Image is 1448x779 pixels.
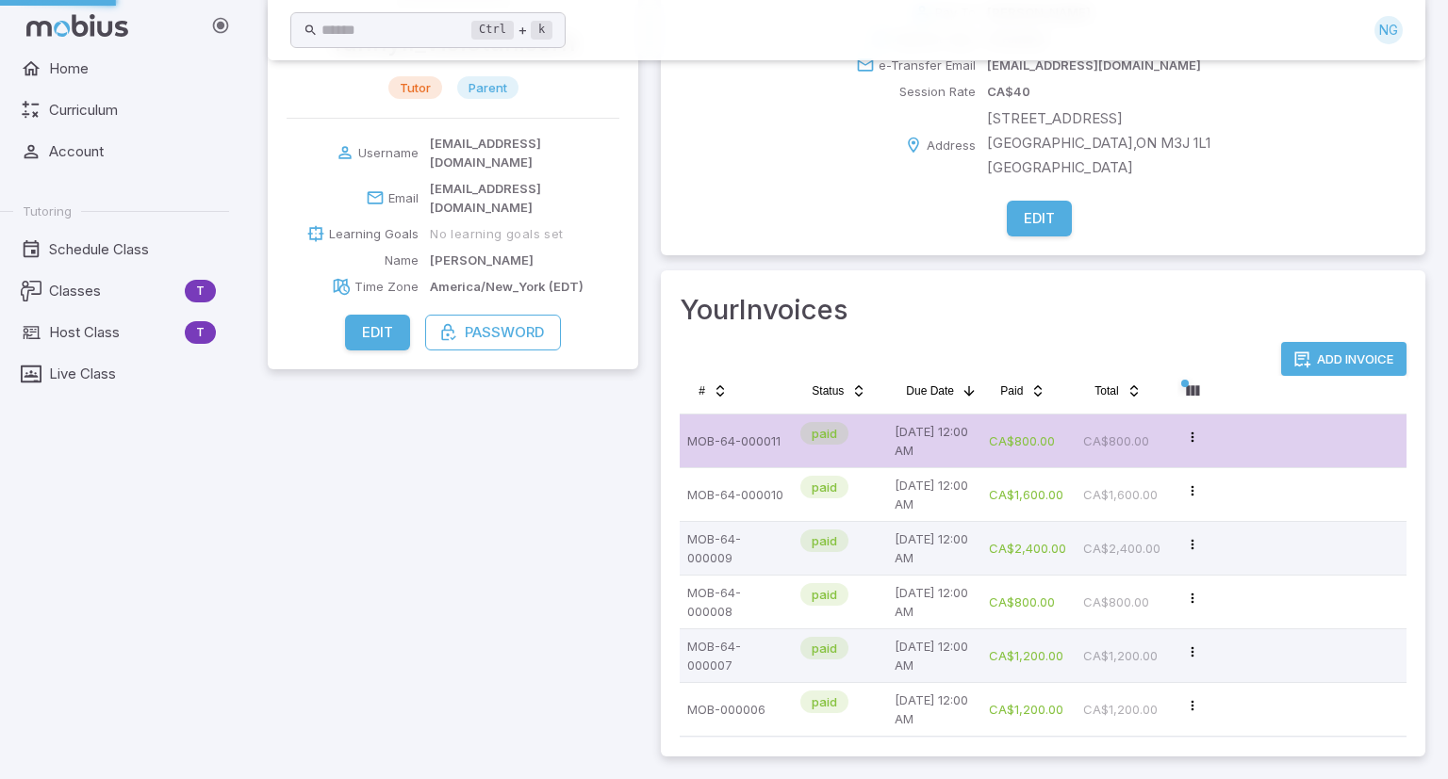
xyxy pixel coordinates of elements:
[800,639,848,657] span: paid
[329,224,419,243] p: Learning Goals
[388,188,419,207] p: Email
[800,424,848,443] span: paid
[430,277,584,296] p: America/New_York (EDT)
[927,136,976,154] p: Address
[1083,690,1162,728] p: CA$1,200.00
[987,133,1210,154] p: [GEOGRAPHIC_DATA] , ON M3J 1L1
[895,376,988,406] button: Due Date
[687,529,785,567] p: MOB-64-000009
[49,100,216,121] span: Curriculum
[425,315,561,350] button: Password
[1281,342,1407,376] button: Add Invoice
[1007,201,1072,236] button: Edit
[687,376,739,406] button: #
[987,157,1210,178] p: [GEOGRAPHIC_DATA]
[800,585,848,604] span: paid
[430,225,563,242] span: No learning goals set
[358,143,419,162] p: Username
[989,422,1068,460] p: CA$800.00
[471,21,514,40] kbd: Ctrl
[989,529,1068,567] p: CA$2,400.00
[430,251,534,269] p: [PERSON_NAME]
[989,583,1068,621] p: CA$800.00
[1083,529,1162,567] p: CA$2,400.00
[895,422,974,460] p: [DATE] 12:00 AM
[899,82,976,101] p: Session Rate
[1083,376,1152,406] button: Total
[987,56,1201,74] p: [EMAIL_ADDRESS][DOMAIN_NAME]
[687,422,785,460] p: MOB-64-000011
[430,134,619,171] p: [EMAIL_ADDRESS][DOMAIN_NAME]
[471,19,552,41] div: +
[895,529,974,567] p: [DATE] 12:00 AM
[385,251,419,269] p: Name
[1083,422,1162,460] p: CA$800.00
[49,364,216,384] span: Live Class
[895,637,974,674] p: [DATE] 12:00 AM
[1083,476,1162,513] p: CA$1,600.00
[185,282,216,300] span: T
[1083,583,1162,621] p: CA$800.00
[687,637,785,674] p: MOB-64-000007
[987,108,1210,129] p: [STREET_ADDRESS]
[906,383,954,398] span: Due Date
[49,141,216,162] span: Account
[531,21,552,40] kbd: k
[989,476,1068,513] p: CA$1,600.00
[800,478,848,496] span: paid
[1094,383,1118,398] span: Total
[812,383,844,398] span: Status
[49,58,216,79] span: Home
[457,78,518,97] span: parent
[430,179,619,217] p: [EMAIL_ADDRESS][DOMAIN_NAME]
[345,315,410,350] button: Edit
[699,383,705,398] span: #
[987,82,1030,101] p: CA$ 40
[800,376,878,406] button: Status
[687,583,785,621] p: MOB-64-000008
[185,323,216,342] span: T
[1177,376,1208,406] button: Column visibility
[895,476,974,513] p: [DATE] 12:00 AM
[989,637,1068,674] p: CA$1,200.00
[49,281,177,301] span: Classes
[1374,16,1403,44] div: NG
[989,376,1057,406] button: Paid
[895,690,974,728] p: [DATE] 12:00 AM
[800,531,848,550] span: paid
[895,583,974,621] p: [DATE] 12:00 AM
[879,56,976,74] p: e-Transfer Email
[800,692,848,711] span: paid
[23,203,72,219] span: Tutoring
[49,322,177,343] span: Host Class
[49,239,216,260] span: Schedule Class
[354,277,419,296] p: Time Zone
[687,476,785,513] p: MOB-64-000010
[680,289,1407,331] h3: Your Invoices
[989,690,1068,728] p: CA$1,200.00
[388,78,442,97] span: tutor
[1083,637,1162,674] p: CA$1,200.00
[1000,383,1023,398] span: Paid
[687,690,785,728] p: MOB-000006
